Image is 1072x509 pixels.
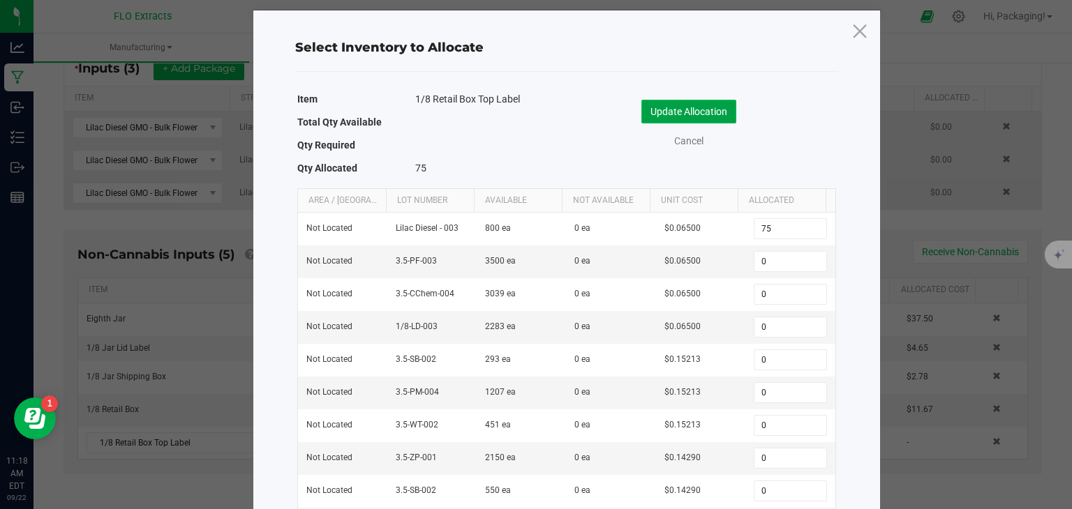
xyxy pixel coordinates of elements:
span: 2283 ea [485,321,516,331]
span: 2150 ea [485,453,516,462]
iframe: Resource center unread badge [41,395,58,412]
span: 0 ea [574,420,590,430]
span: 451 ea [485,420,511,430]
span: 0 ea [574,354,590,364]
th: Allocated [738,189,826,213]
a: Cancel [661,134,717,149]
span: 0 ea [574,485,590,495]
span: $0.14290 [664,453,701,462]
span: 800 ea [485,223,511,233]
iframe: Resource center [14,397,56,439]
td: 3.5-ZP-001 [387,442,477,475]
span: 0 ea [574,289,590,298]
span: 3039 ea [485,289,516,298]
th: Area / [GEOGRAPHIC_DATA] [298,189,386,213]
span: 0 ea [574,223,590,233]
span: $0.06500 [664,223,701,233]
span: 0 ea [574,256,590,266]
td: 3.5-SB-002 [387,475,477,508]
td: Lilac Diesel - 003 [387,213,477,245]
span: $0.15213 [664,420,701,430]
td: 3.5-WT-002 [387,409,477,442]
span: $0.06500 [664,256,701,266]
td: 1/8-LD-003 [387,311,477,344]
span: 1207 ea [485,387,516,397]
span: $0.15213 [664,354,701,364]
button: Update Allocation [641,100,736,123]
span: $0.14290 [664,485,701,495]
span: $0.06500 [664,321,701,331]
span: Not Located [306,223,352,233]
span: Not Located [306,256,352,266]
td: 3.5-PF-003 [387,245,477,278]
span: 0 ea [574,387,590,397]
span: 0 ea [574,453,590,462]
span: $0.15213 [664,387,701,397]
span: 550 ea [485,485,511,495]
span: Not Located [306,289,352,298]
td: 3.5-PM-004 [387,377,477,409]
th: Lot Number [386,189,474,213]
span: Select Inventory to Allocate [295,40,484,55]
th: Unit Cost [650,189,738,213]
span: Not Located [306,387,352,397]
span: Not Located [306,485,352,495]
span: Not Located [306,321,352,331]
span: 293 ea [485,354,511,364]
span: 3500 ea [485,256,516,266]
th: Not Available [562,189,650,213]
label: Item [297,89,318,109]
span: Not Located [306,453,352,462]
td: 3.5-CChem-004 [387,278,477,311]
span: 75 [415,162,426,174]
label: Qty Allocated [297,158,357,178]
span: Not Located [306,420,352,430]
label: Qty Required [297,135,355,155]
label: Total Qty Available [297,112,382,132]
span: Not Located [306,354,352,364]
span: 0 ea [574,321,590,331]
td: 3.5-SB-002 [387,344,477,377]
span: 1/8 Retail Box Top Label [415,92,520,106]
th: Available [474,189,562,213]
span: $0.06500 [664,289,701,298]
